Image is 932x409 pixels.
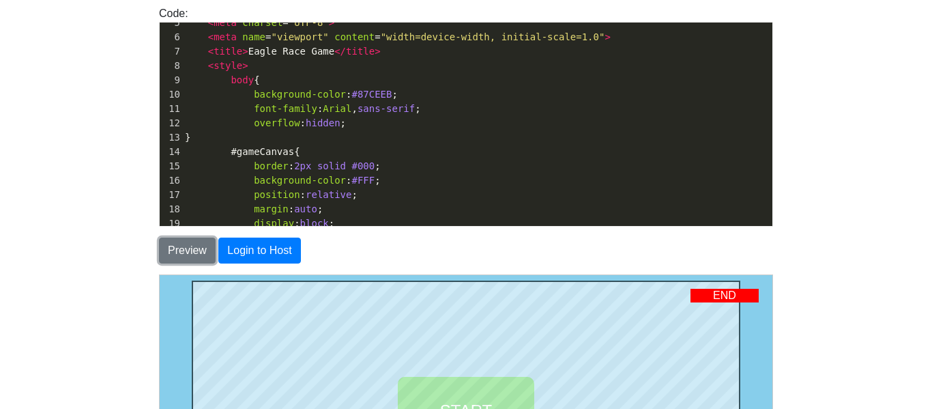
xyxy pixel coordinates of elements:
span: auto [294,203,317,214]
div: 12 [160,116,182,130]
div: 14 [160,145,182,159]
span: < [208,60,214,71]
span: charset [242,17,282,28]
span: overflow [254,117,300,128]
span: border [254,160,289,171]
span: name [242,31,265,42]
span: #FFF [351,175,375,186]
span: #gameCanvas [231,146,294,157]
span: > [242,60,248,71]
span: : ; [185,89,398,100]
div: 13 [160,130,182,145]
span: < [208,17,214,28]
div: 8 [160,59,182,73]
div: 6 [160,30,182,44]
span: : ; [185,117,346,128]
span: "viewport" [271,31,328,42]
span: { [185,74,260,85]
span: #000 [352,160,375,171]
span: : ; [185,189,358,200]
button: Login to Host [218,238,300,264]
span: title [346,46,375,57]
span: hidden [306,117,340,128]
span: block [300,218,329,229]
button: Preview [159,238,216,264]
span: "UTF-8" [289,17,329,28]
div: 7 [160,44,182,59]
span: font-family [254,103,317,114]
div: 9 [160,73,182,87]
span: position [254,189,300,200]
span: { [185,146,300,157]
div: 5 [160,16,182,30]
div: 18 [160,202,182,216]
span: : ; [185,160,381,171]
div: 11 [160,102,182,116]
span: < [208,31,214,42]
span: Arial [323,103,351,114]
span: > [329,17,334,28]
span: style [214,60,242,71]
span: sans-serif [358,103,415,114]
span: "width=device-width, initial-scale=1.0" [381,31,605,42]
span: : ; [185,175,381,186]
span: meta [214,17,237,28]
span: </ [334,46,346,57]
span: : ; [185,203,323,214]
span: > [242,46,248,57]
div: Code: [149,5,783,227]
span: body [231,74,254,85]
span: content [334,31,375,42]
span: title [214,46,242,57]
span: : ; [185,218,334,229]
span: : , ; [185,103,421,114]
span: display [254,218,294,229]
span: > [375,46,380,57]
div: END [531,14,599,27]
span: } [185,132,191,143]
div: 17 [160,188,182,202]
span: 2px [294,160,311,171]
div: 15 [160,159,182,173]
span: background-color [254,175,346,186]
span: > [605,31,610,42]
span: < [208,46,214,57]
span: = [185,17,334,28]
span: meta [214,31,237,42]
span: = = [185,31,611,42]
span: Eagle Race Game [185,46,381,57]
span: background-color [254,89,346,100]
span: solid [317,160,346,171]
span: #87CEEB [351,89,392,100]
span: margin [254,203,289,214]
div: 16 [160,173,182,188]
div: 19 [160,216,182,231]
div: 10 [160,87,182,102]
span: relative [306,189,351,200]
